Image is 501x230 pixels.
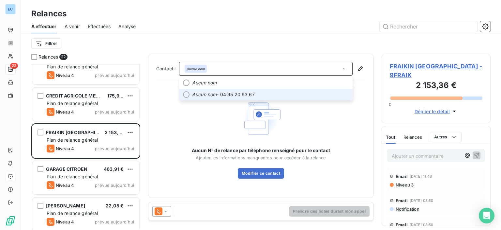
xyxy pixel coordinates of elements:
[95,109,134,115] span: prévue aujourd’hui
[396,222,408,227] span: Email
[410,223,433,227] span: [DATE] 08:50
[56,146,74,151] span: Niveau 4
[65,23,80,30] span: À venir
[95,73,134,78] span: prévue aujourd’hui
[47,137,98,143] span: Plan de relance général
[386,134,396,140] span: Tout
[105,130,129,135] span: 2 153,36 €
[88,23,111,30] span: Effectuées
[390,80,482,93] h3: 2 153,36 €
[403,134,422,140] span: Relances
[380,21,478,32] input: Rechercher
[56,73,74,78] span: Niveau 4
[10,63,18,69] span: 22
[46,166,87,172] span: GARAGE CITROEN
[410,174,432,178] span: [DATE] 11:43
[104,166,124,172] span: 463,91 €
[107,93,127,98] span: 175,94 €
[47,64,98,69] span: Plan de relance général
[192,91,349,98] span: - 04 95 20 93 67
[95,146,134,151] span: prévue aujourd’hui
[396,174,408,179] span: Email
[47,174,98,179] span: Plan de relance général
[415,108,450,115] span: Déplier le détail
[289,206,370,217] button: Prendre des notes durant mon appel
[95,219,134,224] span: prévue aujourd’hui
[46,203,85,208] span: [PERSON_NAME]
[31,64,140,230] div: grid
[192,80,217,86] em: Aucun nom
[59,54,67,60] span: 22
[396,198,408,203] span: Email
[410,199,433,203] span: [DATE] 08:50
[395,182,414,187] span: Niveau 3
[156,65,179,72] label: Contact :
[5,4,16,14] div: EC
[106,203,124,208] span: 22,05 €
[192,147,330,154] span: Aucun N° de relance par téléphone renseigné pour le contact
[240,97,282,140] img: Empty state
[31,8,67,20] h3: Relances
[56,109,74,115] span: Niveau 4
[238,168,284,179] button: Modifier ce contact
[56,219,74,224] span: Niveau 4
[479,208,494,223] div: Open Intercom Messenger
[31,38,61,49] button: Filtrer
[390,62,482,80] span: FRAIKIN [GEOGRAPHIC_DATA] - 9FRAIK
[46,130,114,135] span: FRAIKIN [GEOGRAPHIC_DATA]
[196,155,326,160] span: Ajouter les informations manquantes pour accéder à la relance
[38,54,58,60] span: Relances
[389,102,391,107] span: 0
[430,132,462,142] button: Autres
[192,91,217,98] em: Aucun nom
[95,183,134,188] span: prévue aujourd’hui
[31,23,57,30] span: À effectuer
[5,216,16,226] img: Logo LeanPay
[395,206,419,212] span: Notification
[118,23,136,30] span: Analyse
[47,100,98,106] span: Plan de relance général
[187,66,205,71] em: Aucun nom
[413,108,460,115] button: Déplier le détail
[56,183,74,188] span: Niveau 4
[46,93,113,98] span: CREDIT AGRICOLE MEZZAVIA
[47,210,98,216] span: Plan de relance général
